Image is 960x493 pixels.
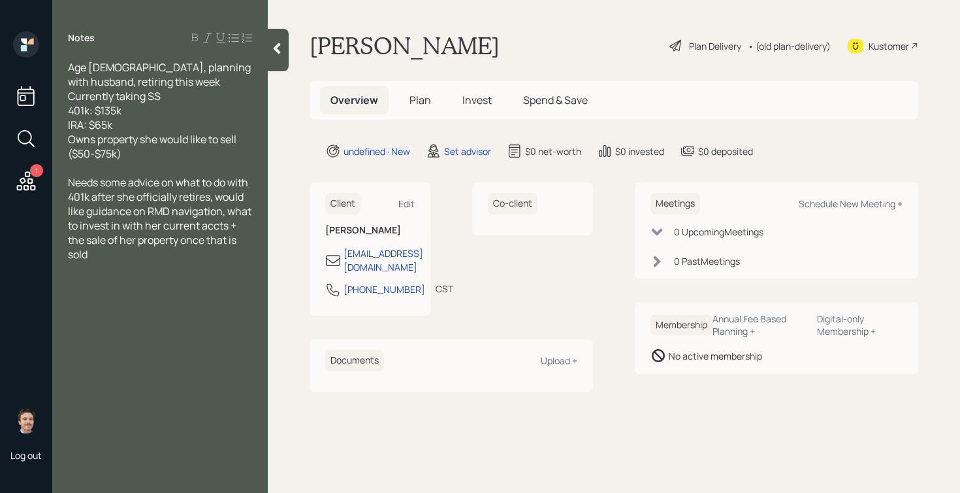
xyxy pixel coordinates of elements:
div: 1 [30,164,43,177]
h6: [PERSON_NAME] [325,225,415,236]
div: Set advisor [444,144,491,158]
h1: [PERSON_NAME] [310,31,500,60]
div: [EMAIL_ADDRESS][DOMAIN_NAME] [344,246,423,274]
span: Needs some advice on what to do with 401k after she officially retires, would like guidance on RM... [68,175,253,262]
div: 0 Upcoming Meeting s [674,225,763,239]
span: Age [DEMOGRAPHIC_DATA], planning with husband, retiring this week [68,60,253,89]
span: Overview [330,93,378,107]
div: Upload + [541,354,577,367]
span: Owns property she would like to sell ($50-$75k) [68,132,238,161]
h6: Membership [650,314,712,336]
div: $0 deposited [698,144,753,158]
span: Currently taking SS [68,89,161,103]
img: robby-grisanti-headshot.png [13,407,39,433]
div: undefined · New [344,144,410,158]
span: IRA: $65k [68,118,112,132]
div: Kustomer [869,39,909,53]
div: Plan Delivery [689,39,741,53]
div: • (old plan-delivery) [748,39,831,53]
div: Edit [398,197,415,210]
div: [PHONE_NUMBER] [344,282,425,296]
div: 0 Past Meeting s [674,254,740,268]
div: Annual Fee Based Planning + [712,313,807,337]
label: Notes [68,31,95,44]
span: Plan [409,93,431,107]
span: 401k: $135k [68,103,121,118]
h6: Co-client [488,193,537,214]
div: Schedule New Meeting + [799,197,903,210]
span: Invest [462,93,492,107]
div: $0 net-worth [525,144,581,158]
div: No active membership [669,349,762,363]
div: Digital-only Membership + [817,313,903,337]
h6: Client [325,193,360,214]
div: $0 invested [615,144,664,158]
h6: Documents [325,350,384,371]
div: Log out [10,449,42,462]
h6: Meetings [650,193,700,214]
span: Spend & Save [523,93,588,107]
div: CST [436,282,453,296]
